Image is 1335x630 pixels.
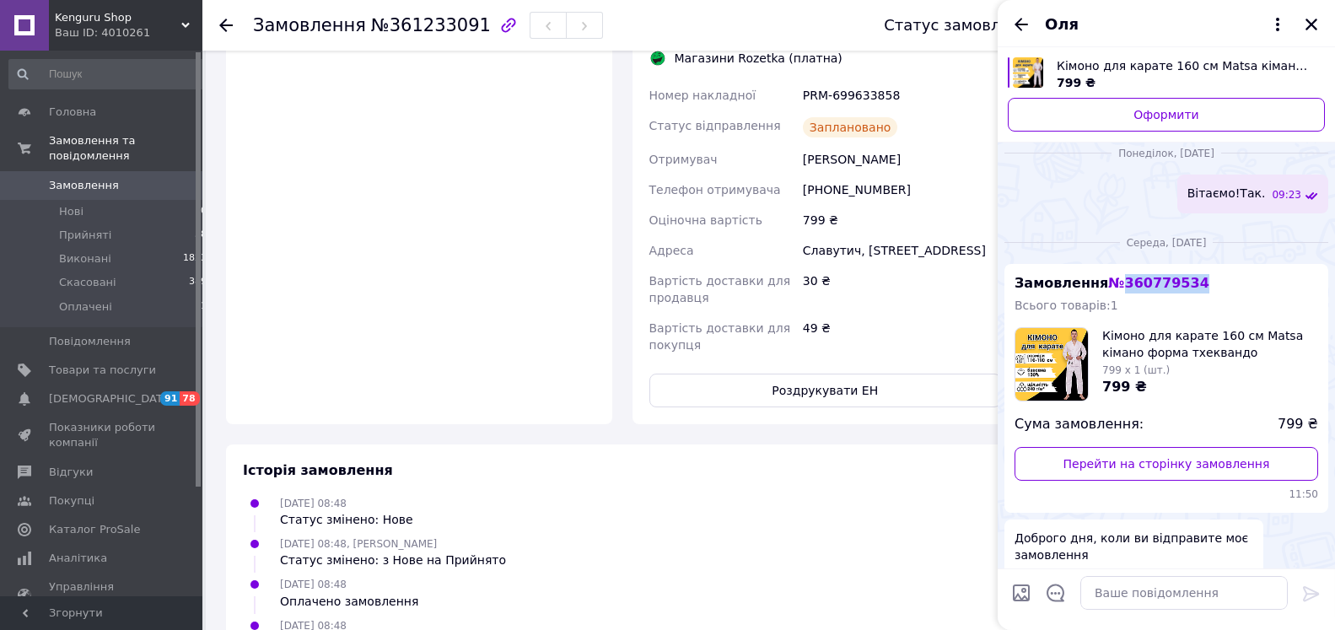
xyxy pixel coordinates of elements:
[59,275,116,290] span: Скасовані
[799,205,1004,235] div: 799 ₴
[1008,98,1325,132] a: Оформити
[803,117,898,137] div: Заплановано
[49,178,119,193] span: Замовлення
[649,244,694,257] span: Адреса
[1004,234,1328,250] div: 10.09.2025
[1272,188,1301,202] span: 09:23 08.09.2025
[280,579,347,590] span: [DATE] 08:48
[1102,364,1170,376] span: 799 x 1 (шт.)
[280,498,347,509] span: [DATE] 08:48
[1112,147,1221,161] span: понеділок, [DATE]
[1015,530,1253,563] span: Доброго дня, коли ви відправите моє замовлення
[253,15,366,35] span: Замовлення
[8,59,208,89] input: Пошук
[160,391,180,406] span: 91
[280,593,418,610] div: Оплачено замовлення
[799,144,1004,175] div: [PERSON_NAME]
[649,183,781,197] span: Телефон отримувача
[799,313,1004,360] div: 49 ₴
[649,119,781,132] span: Статус відправлення
[799,80,1004,110] div: PRM-699633858
[1013,57,1043,88] img: 6348555186_w640_h640_kimono-dlya-karate.jpg
[1015,447,1318,481] a: Перейти на сторінку замовлення
[649,321,791,352] span: Вартість доставки для покупця
[649,274,791,304] span: Вартість доставки для продавця
[1301,14,1322,35] button: Закрити
[1120,236,1214,250] span: середа, [DATE]
[1057,76,1095,89] span: 799 ₴
[189,275,207,290] span: 389
[1008,57,1325,91] a: Переглянути товар
[201,204,207,219] span: 0
[649,213,762,227] span: Оціночна вартість
[1102,327,1318,361] span: Кімоно для карате 160 см Matsa кімано форма тхеквандо єдиноборств рукопашного бою для дітей хлопч...
[219,17,233,34] div: Повернутися назад
[1278,415,1318,434] span: 799 ₴
[799,235,1004,266] div: Славутич, [STREET_ADDRESS]
[49,133,202,164] span: Замовлення та повідомлення
[1045,13,1288,35] button: Оля
[280,552,506,568] div: Статус змінено: з Нове на Прийнято
[55,10,181,25] span: Kenguru Shop
[1187,185,1266,202] span: Вітаємо!Так.
[1045,13,1079,35] span: Оля
[799,266,1004,313] div: 30 ₴
[49,522,140,537] span: Каталог ProSale
[371,15,491,35] span: №361233091
[55,25,202,40] div: Ваш ID: 4010261
[49,551,107,566] span: Аналітика
[59,251,111,267] span: Виконані
[670,50,847,67] div: Магазини Rozetka (платна)
[59,228,111,243] span: Прийняті
[59,299,112,315] span: Оплачені
[1225,567,1254,581] span: 11:50 10.09.2025
[180,391,199,406] span: 78
[1015,328,1088,401] img: 6348555186_w160_h160_kimono-dlya-karate.jpg
[49,334,131,349] span: Повідомлення
[884,17,1039,34] div: Статус замовлення
[1015,487,1318,502] span: 11:50 10.09.2025
[49,579,156,610] span: Управління сайтом
[649,89,756,102] span: Номер накладної
[49,465,93,480] span: Відгуки
[799,175,1004,205] div: [PHONE_NUMBER]
[649,153,718,166] span: Отримувач
[243,462,393,478] span: Історія замовлення
[49,391,174,407] span: [DEMOGRAPHIC_DATA]
[1011,14,1031,35] button: Назад
[49,493,94,509] span: Покупці
[1102,379,1147,395] span: 799 ₴
[1015,415,1144,434] span: Сума замовлення:
[1057,57,1311,74] span: Кімоно для карате 160 см Matsa кімано форма тхеквандо єдиноборств рукопашного бою для дітей хлопч...
[49,105,96,120] span: Головна
[1015,299,1118,312] span: Всього товарів: 1
[280,538,437,550] span: [DATE] 08:48, [PERSON_NAME]
[280,511,413,528] div: Статус змінено: Нове
[201,299,207,315] span: 1
[1045,582,1067,604] button: Відкрити шаблони відповідей
[1108,275,1208,291] span: № 360779534
[1004,144,1328,161] div: 08.09.2025
[59,204,83,219] span: Нові
[49,420,156,450] span: Показники роботи компанії
[195,228,207,243] span: 38
[1015,275,1209,291] span: Замовлення
[649,374,1002,407] button: Роздрукувати ЕН
[183,251,207,267] span: 1823
[49,363,156,378] span: Товари та послуги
